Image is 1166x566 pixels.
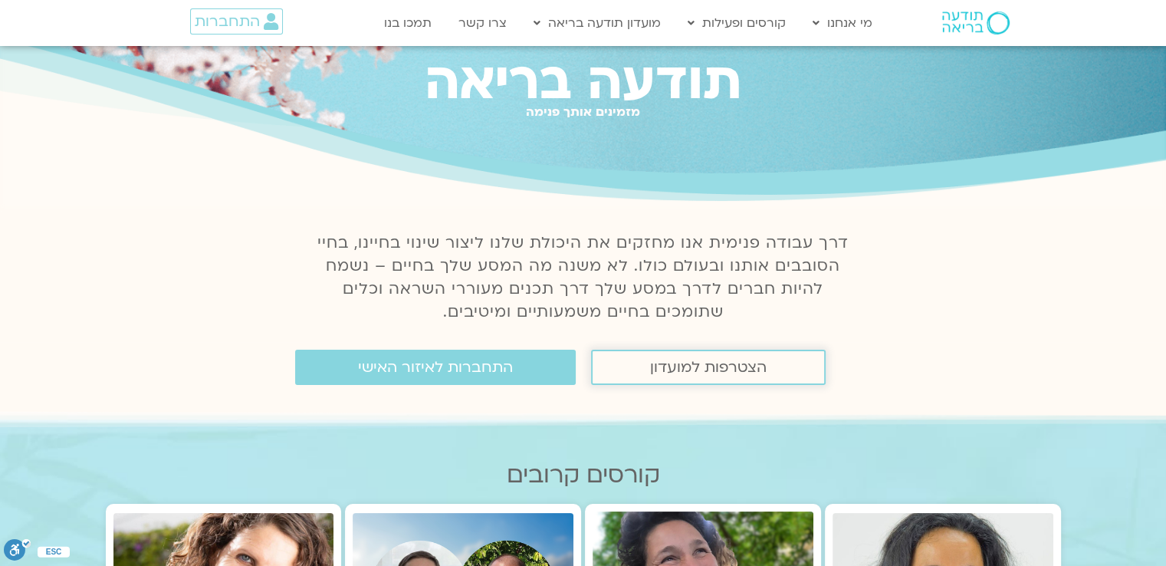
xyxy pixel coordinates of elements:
a: התחברות [190,8,283,35]
span: התחברות לאיזור האישי [358,359,513,376]
img: תודעה בריאה [942,12,1010,35]
span: התחברות [195,13,260,30]
h2: קורסים קרובים [106,462,1061,489]
a: מי אנחנו [805,8,880,38]
a: מועדון תודעה בריאה [526,8,668,38]
span: הצטרפות למועדון [650,359,767,376]
a: תמכו בנו [376,8,439,38]
p: דרך עבודה פנימית אנו מחזקים את היכולת שלנו ליצור שינוי בחיינו, בחיי הסובבים אותנו ובעולם כולו. לא... [309,232,858,324]
a: הצטרפות למועדון [591,350,826,385]
a: התחברות לאיזור האישי [295,350,576,385]
a: קורסים ופעילות [680,8,793,38]
a: צרו קשר [451,8,514,38]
